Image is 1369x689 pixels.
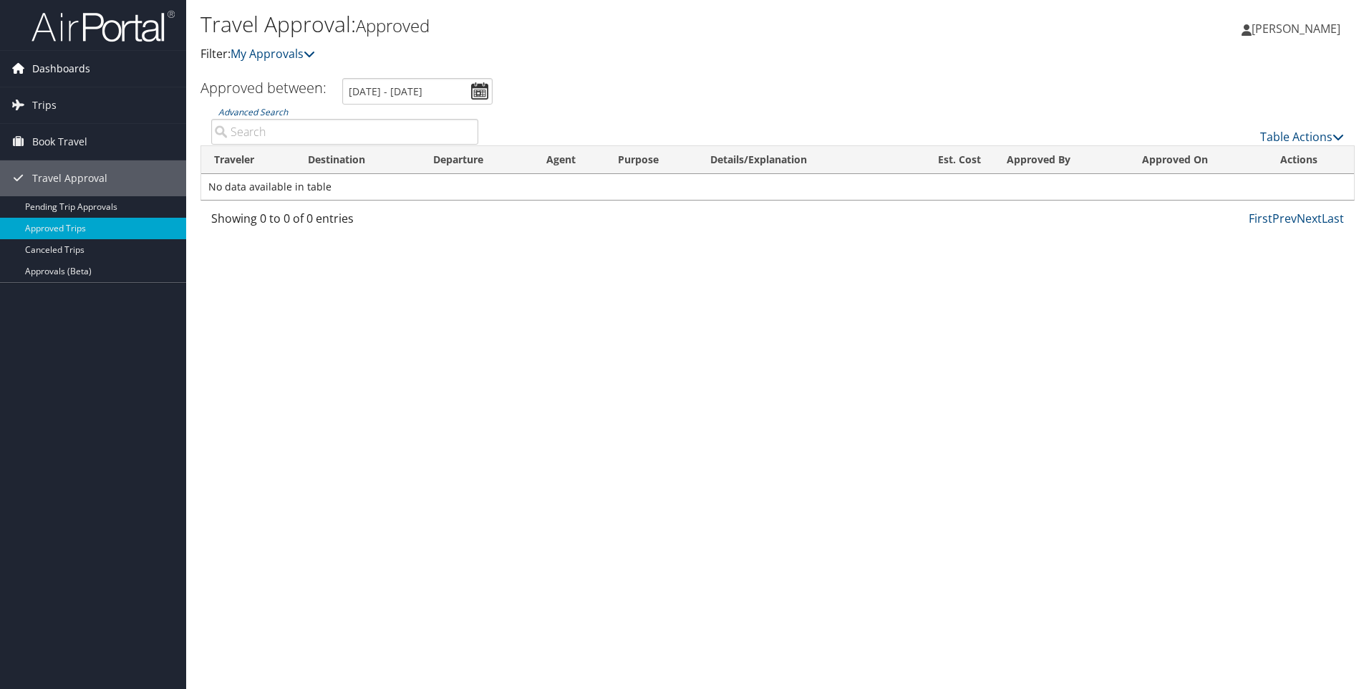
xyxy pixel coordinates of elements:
[32,87,57,123] span: Trips
[899,146,994,174] th: Est. Cost: activate to sort column ascending
[1252,21,1340,37] span: [PERSON_NAME]
[211,119,478,145] input: Advanced Search
[994,146,1128,174] th: Approved By: activate to sort column ascending
[356,14,430,37] small: Approved
[201,146,295,174] th: Traveler: activate to sort column ascending
[1129,146,1268,174] th: Approved On: activate to sort column ascending
[32,160,107,196] span: Travel Approval
[211,210,478,234] div: Showing 0 to 0 of 0 entries
[200,45,970,64] p: Filter:
[1267,146,1354,174] th: Actions
[200,9,970,39] h1: Travel Approval:
[231,46,315,62] a: My Approvals
[1260,129,1344,145] a: Table Actions
[1249,211,1272,226] a: First
[32,124,87,160] span: Book Travel
[1297,211,1322,226] a: Next
[295,146,421,174] th: Destination: activate to sort column ascending
[200,78,326,97] h3: Approved between:
[32,51,90,87] span: Dashboards
[342,78,493,105] input: [DATE] - [DATE]
[533,146,605,174] th: Agent
[1242,7,1355,50] a: [PERSON_NAME]
[1272,211,1297,226] a: Prev
[605,146,697,174] th: Purpose
[420,146,533,174] th: Departure: activate to sort column ascending
[697,146,899,174] th: Details/Explanation
[32,9,175,43] img: airportal-logo.png
[201,174,1354,200] td: No data available in table
[1322,211,1344,226] a: Last
[218,106,288,118] a: Advanced Search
